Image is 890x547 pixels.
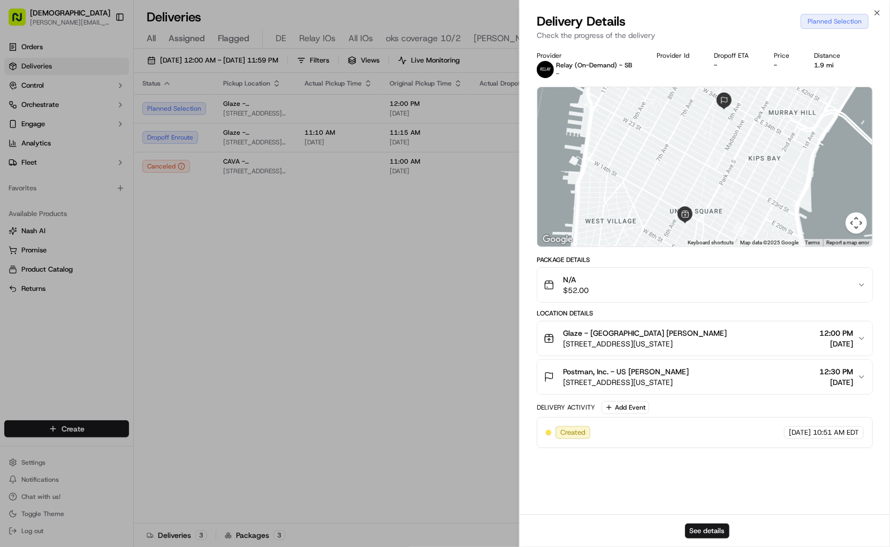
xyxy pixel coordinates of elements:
[11,10,32,32] img: Nash
[6,150,86,170] a: 📗Knowledge Base
[540,233,575,246] a: Open this area in Google Maps (opens a new window)
[556,70,559,78] span: -
[714,61,757,70] div: -
[685,523,729,538] button: See details
[563,285,589,296] span: $52.00
[563,366,689,377] span: Postman, Inc. - US [PERSON_NAME]
[556,61,632,70] p: Relay (On-Demand) - SB
[560,428,585,437] span: Created
[537,61,554,78] img: relay_logo_black.png
[563,338,727,349] span: [STREET_ADDRESS][US_STATE]
[537,51,640,60] div: Provider
[819,377,853,388] span: [DATE]
[789,428,811,437] span: [DATE]
[602,401,649,414] button: Add Event
[540,233,575,246] img: Google
[563,377,689,388] span: [STREET_ADDRESS][US_STATE]
[688,239,734,246] button: Keyboard shortcuts
[36,112,135,121] div: We're available if you need us!
[740,240,798,245] span: Map data ©2025 Google
[819,328,853,338] span: 12:00 PM
[537,360,872,394] button: Postman, Inc. - US [PERSON_NAME][STREET_ADDRESS][US_STATE]12:30 PM[DATE]
[86,150,176,170] a: 💻API Documentation
[537,13,626,30] span: Delivery Details
[537,321,872,356] button: Glaze - [GEOGRAPHIC_DATA] [PERSON_NAME][STREET_ADDRESS][US_STATE]12:00 PM[DATE]
[826,240,869,245] a: Report a map error
[819,338,853,349] span: [DATE]
[813,428,859,437] span: 10:51 AM EDT
[774,61,797,70] div: -
[28,68,193,80] input: Got a question? Start typing here...
[714,51,757,60] div: Dropoff ETA
[101,155,172,165] span: API Documentation
[90,156,99,164] div: 💻
[563,274,589,285] span: N/A
[537,309,873,318] div: Location Details
[537,403,595,412] div: Delivery Activity
[814,51,848,60] div: Distance
[774,51,797,60] div: Price
[537,30,873,41] p: Check the progress of the delivery
[814,61,848,70] div: 1.9 mi
[11,42,195,59] p: Welcome 👋
[11,102,30,121] img: 1736555255976-a54dd68f-1ca7-489b-9aae-adbdc363a1c4
[36,102,176,112] div: Start new chat
[107,181,130,189] span: Pylon
[657,51,697,60] div: Provider Id
[805,240,820,245] a: Terms (opens in new tab)
[11,156,19,164] div: 📗
[75,180,130,189] a: Powered byPylon
[21,155,82,165] span: Knowledge Base
[537,268,872,302] button: N/A$52.00
[819,366,853,377] span: 12:30 PM
[537,256,873,264] div: Package Details
[182,105,195,118] button: Start new chat
[846,212,867,234] button: Map camera controls
[563,328,727,338] span: Glaze - [GEOGRAPHIC_DATA] [PERSON_NAME]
